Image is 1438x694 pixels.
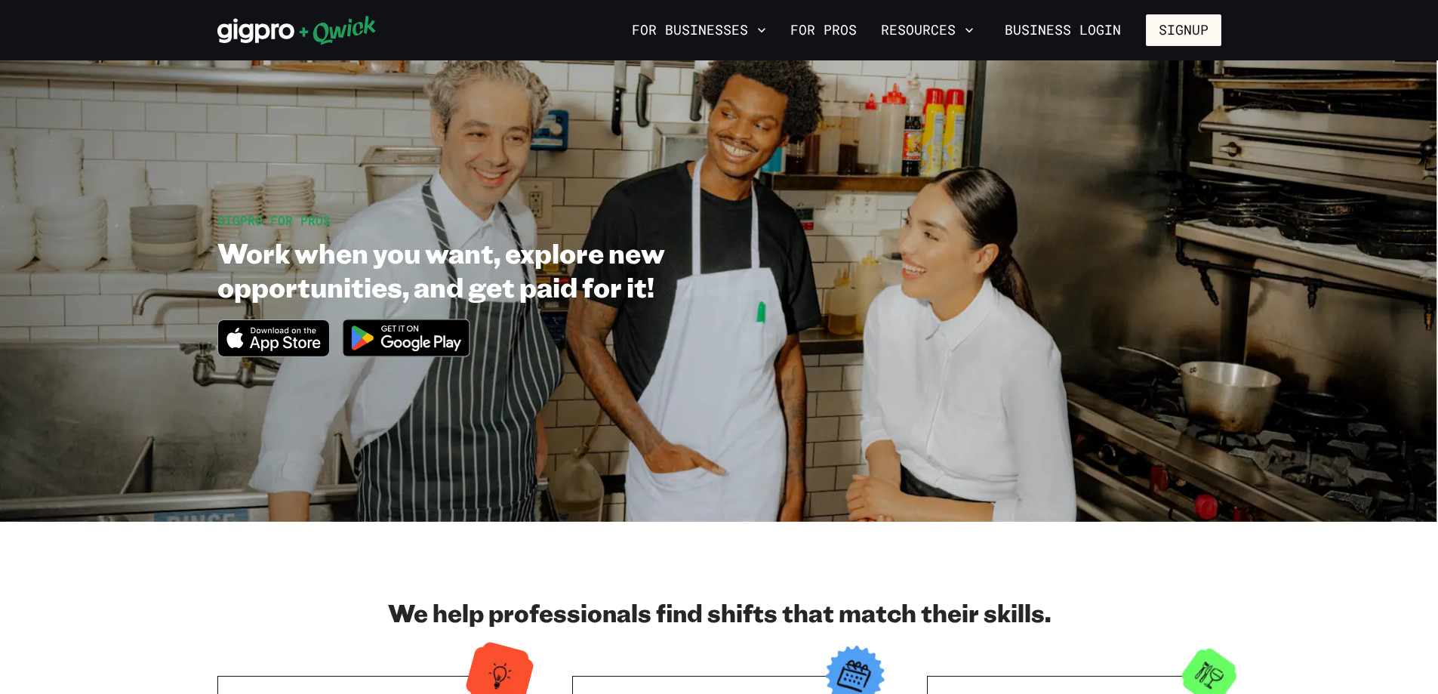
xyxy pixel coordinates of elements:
a: For Pros [784,17,863,43]
button: Signup [1146,14,1221,46]
button: For Businesses [626,17,772,43]
h1: Work when you want, explore new opportunities, and get paid for it! [217,236,820,304]
a: Business Login [992,14,1134,46]
img: Get it on Google Play [333,310,479,366]
h2: We help professionals find shifts that match their skills. [217,597,1221,628]
a: Download on the App Store [217,344,331,360]
span: GIGPRO FOR PROS [217,212,331,228]
button: Resources [875,17,980,43]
